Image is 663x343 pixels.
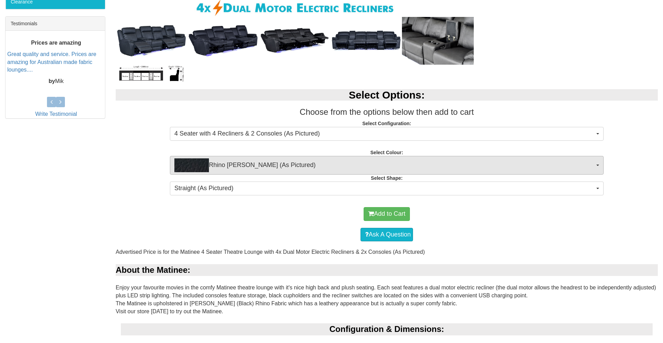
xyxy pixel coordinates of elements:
a: Great quality and service. Prices are amazing for Australian made fabric lounges.... [7,51,96,73]
div: Testimonials [6,17,105,31]
p: Mik [7,77,105,85]
a: Ask A Question [361,228,413,242]
span: 4 Seater with 4 Recliners & 2 Consoles (As Pictured) [174,129,595,138]
b: Prices are amazing [31,40,81,46]
strong: Select Shape: [371,175,403,181]
button: 4 Seater with 4 Recliners & 2 Consoles (As Pictured) [170,127,604,141]
span: Rhino [PERSON_NAME] (As Pictured) [174,158,595,172]
button: Rhino Jett (As Pictured)Rhino [PERSON_NAME] (As Pictured) [170,156,604,175]
strong: Select Colour: [371,150,403,155]
a: Write Testimonial [35,111,77,117]
div: Configuration & Dimensions: [121,323,653,335]
b: by [49,78,55,84]
span: Straight (As Pictured) [174,184,595,193]
strong: Select Configuration: [362,121,411,126]
h3: Choose from the options below then add to cart [116,108,658,117]
img: Rhino Jett (As Pictured) [174,158,209,172]
div: About the Matinee: [116,264,658,276]
b: Select Options: [349,89,425,101]
button: Straight (As Pictured) [170,182,604,195]
button: Add to Cart [364,207,410,221]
